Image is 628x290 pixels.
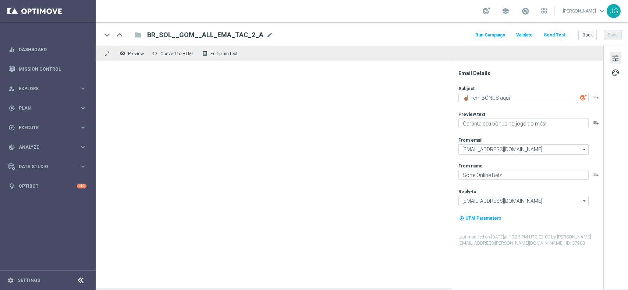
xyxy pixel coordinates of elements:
span: UTM Parameters [465,216,501,221]
button: Data Studio keyboard_arrow_right [8,164,87,170]
i: arrow_drop_down [581,196,588,206]
i: person_search [8,85,15,92]
button: lightbulb Optibot +10 [8,183,87,189]
span: Convert to HTML [160,51,194,56]
button: code Convert to HTML [150,49,197,58]
div: Data Studio [8,163,79,170]
button: palette [610,67,621,78]
div: Plan [8,105,79,112]
button: Mission Control [8,66,87,72]
span: Edit plain text [210,51,238,56]
div: Analyze [8,144,79,151]
img: optiGenie.svg [580,94,587,101]
button: Send Test [543,30,567,40]
div: Dashboard [8,40,86,59]
a: Settings [18,278,40,283]
span: mode_edit [266,32,273,38]
span: Validate [516,32,533,38]
span: Plan [19,106,79,110]
i: settings [7,277,14,284]
a: [PERSON_NAME]keyboard_arrow_down [562,6,607,17]
a: Dashboard [19,40,86,59]
i: keyboard_arrow_right [79,144,86,151]
label: Preview text [458,112,485,117]
label: Subject [458,86,475,92]
a: Optibot [19,176,77,196]
input: Select [458,196,589,206]
button: Back [578,30,597,40]
button: playlist_add [593,171,599,177]
i: remove_red_eye [120,50,125,56]
span: code [152,50,158,56]
i: receipt [202,50,208,56]
i: lightbulb [8,183,15,190]
div: Email Details [458,70,603,77]
span: Data Studio [19,165,79,169]
span: Preview [128,51,144,56]
label: From name [458,163,483,169]
span: | ID: 37903 [564,241,585,246]
i: keyboard_arrow_right [79,124,86,131]
div: Optibot [8,176,86,196]
i: my_location [459,216,464,221]
span: palette [611,68,620,78]
a: Mission Control [19,59,86,79]
button: Run Campaign [474,30,506,40]
span: Explore [19,86,79,91]
i: track_changes [8,144,15,151]
label: Reply-to [458,189,476,195]
i: keyboard_arrow_right [79,105,86,112]
span: tune [611,53,620,63]
button: gps_fixed Plan keyboard_arrow_right [8,105,87,111]
i: equalizer [8,46,15,53]
input: Select [458,144,589,155]
button: person_search Explore keyboard_arrow_right [8,86,87,92]
button: Validate [515,30,534,40]
label: Last modified on [DATE] at 10:23 PM UTC-02:00 by [PERSON_NAME][EMAIL_ADDRESS][PERSON_NAME][DOMAIN... [458,234,603,247]
button: playlist_add [593,94,599,100]
i: gps_fixed [8,105,15,112]
span: Analyze [19,145,79,149]
div: Execute [8,124,79,131]
button: equalizer Dashboard [8,47,87,53]
button: track_changes Analyze keyboard_arrow_right [8,144,87,150]
button: receipt Edit plain text [200,49,241,58]
i: play_circle_outline [8,124,15,131]
span: Execute [19,125,79,130]
i: arrow_drop_down [581,145,588,154]
div: Explore [8,85,79,92]
button: play_circle_outline Execute keyboard_arrow_right [8,125,87,131]
i: keyboard_arrow_right [79,163,86,170]
div: Mission Control [8,59,86,79]
span: BR_SOL__GOM__ALL_EMA_TAC_2_A [147,31,263,39]
label: From email [458,137,482,143]
span: school [501,7,510,15]
button: tune [610,52,621,64]
button: Save [604,30,622,40]
span: keyboard_arrow_down [598,7,606,15]
button: my_location UTM Parameters [458,214,502,222]
div: JG [607,4,621,18]
div: +10 [77,184,86,188]
button: playlist_add [593,120,599,126]
button: remove_red_eye Preview [118,49,147,58]
i: keyboard_arrow_right [79,85,86,92]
